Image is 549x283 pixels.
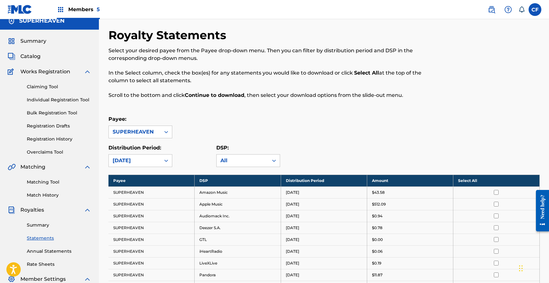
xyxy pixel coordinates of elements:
p: Scroll to the bottom and click , then select your download options from the slide-out menu. [108,91,441,99]
td: LiveXLive [195,257,281,269]
img: Member Settings [8,275,15,283]
td: SUPERHEAVEN [108,186,195,198]
a: Match History [27,192,91,199]
td: iHeartRadio [195,245,281,257]
td: [DATE] [281,245,367,257]
img: Matching [8,163,16,171]
a: Bulk Registration Tool [27,110,91,116]
p: Select your desired payee from the Payee drop-down menu. Then you can filter by distribution peri... [108,47,441,62]
th: Amount [367,175,453,186]
a: Public Search [485,3,498,16]
strong: Continue to download [185,92,244,98]
a: CatalogCatalog [8,53,41,60]
img: expand [84,275,91,283]
td: [DATE] [281,186,367,198]
img: Summary [8,37,15,45]
label: Payee: [108,116,126,122]
span: Royalties [20,206,44,214]
th: DSP [195,175,281,186]
td: [DATE] [281,198,367,210]
img: MLC Logo [8,5,32,14]
p: In the Select column, check the box(es) for any statements you would like to download or click at... [108,69,441,84]
td: SUPERHEAVEN [108,234,195,245]
span: Works Registration [20,68,70,76]
p: $0.94 [372,213,382,219]
th: Select All [453,175,539,186]
p: $43.58 [372,190,385,195]
th: Payee [108,175,195,186]
a: SummarySummary [8,37,46,45]
p: $0.00 [372,237,383,243]
span: Summary [20,37,46,45]
a: Annual Statements [27,248,91,255]
div: Drag [519,259,523,278]
a: Individual Registration Tool [27,97,91,103]
span: 5 [97,6,100,12]
td: SUPERHEAVEN [108,257,195,269]
img: help [504,6,512,13]
img: Royalties [8,206,15,214]
iframe: Resource Center [531,185,549,236]
div: All [220,157,264,164]
a: Rate Sheets [27,261,91,268]
td: SUPERHEAVEN [108,269,195,281]
td: [DATE] [281,222,367,234]
td: Deezer S.A. [195,222,281,234]
img: search [488,6,495,13]
label: Distribution Period: [108,145,161,151]
td: [DATE] [281,210,367,222]
td: [DATE] [281,234,367,245]
h2: Royalty Statements [108,28,229,42]
p: $512.09 [372,201,386,207]
p: $0.19 [372,260,381,266]
iframe: Chat Widget [517,252,549,283]
p: $0.78 [372,225,382,231]
div: Notifications [518,6,525,13]
a: Statements [27,235,91,242]
p: $0.06 [372,249,382,254]
img: Accounts [8,17,15,25]
div: [DATE] [113,157,157,164]
span: Catalog [20,53,41,60]
a: Summary [27,222,91,229]
img: expand [84,206,91,214]
td: SUPERHEAVEN [108,222,195,234]
p: $11.87 [372,272,382,278]
td: GTL [195,234,281,245]
th: Distribution Period [281,175,367,186]
img: expand [84,68,91,76]
img: Catalog [8,53,15,60]
td: SUPERHEAVEN [108,245,195,257]
td: [DATE] [281,257,367,269]
a: Matching Tool [27,179,91,185]
img: Top Rightsholders [57,6,64,13]
td: SUPERHEAVEN [108,198,195,210]
h5: SUPERHEAVEN [19,17,65,25]
div: SUPERHEAVEN [113,128,157,136]
a: Registration Drafts [27,123,91,129]
td: Audiomack Inc. [195,210,281,222]
td: SUPERHEAVEN [108,210,195,222]
span: Member Settings [20,275,66,283]
a: Claiming Tool [27,83,91,90]
td: Pandora [195,269,281,281]
span: Matching [20,163,45,171]
td: [DATE] [281,269,367,281]
span: Members [68,6,100,13]
strong: Select All [354,70,379,76]
label: DSP: [216,145,229,151]
td: Amazon Music [195,186,281,198]
div: Help [502,3,515,16]
td: Apple Music [195,198,281,210]
div: User Menu [529,3,541,16]
img: expand [84,163,91,171]
a: Registration History [27,136,91,142]
img: Works Registration [8,68,16,76]
a: Overclaims Tool [27,149,91,156]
